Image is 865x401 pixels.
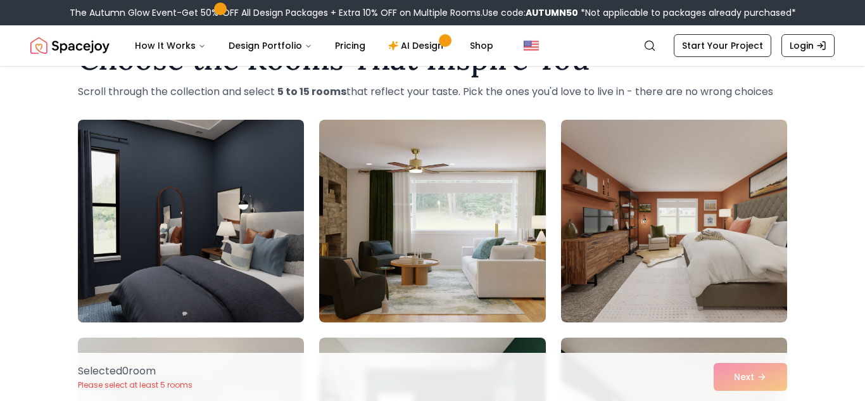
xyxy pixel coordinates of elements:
[674,34,771,57] a: Start Your Project
[319,120,545,322] img: Room room-2
[218,33,322,58] button: Design Portfolio
[30,33,110,58] a: Spacejoy
[78,44,787,74] h1: Choose the Rooms That Inspire You
[781,34,835,57] a: Login
[483,6,578,19] span: Use code:
[72,115,310,328] img: Room room-1
[78,84,787,99] p: Scroll through the collection and select that reflect your taste. Pick the ones you'd love to liv...
[70,6,796,19] div: The Autumn Glow Event-Get 50% OFF All Design Packages + Extra 10% OFF on Multiple Rooms.
[125,33,216,58] button: How It Works
[30,25,835,66] nav: Global
[524,38,539,53] img: United States
[125,33,503,58] nav: Main
[561,120,787,322] img: Room room-3
[325,33,376,58] a: Pricing
[578,6,796,19] span: *Not applicable to packages already purchased*
[460,33,503,58] a: Shop
[277,84,346,99] strong: 5 to 15 rooms
[526,6,578,19] b: AUTUMN50
[78,364,193,379] p: Selected 0 room
[378,33,457,58] a: AI Design
[30,33,110,58] img: Spacejoy Logo
[78,380,193,390] p: Please select at least 5 rooms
